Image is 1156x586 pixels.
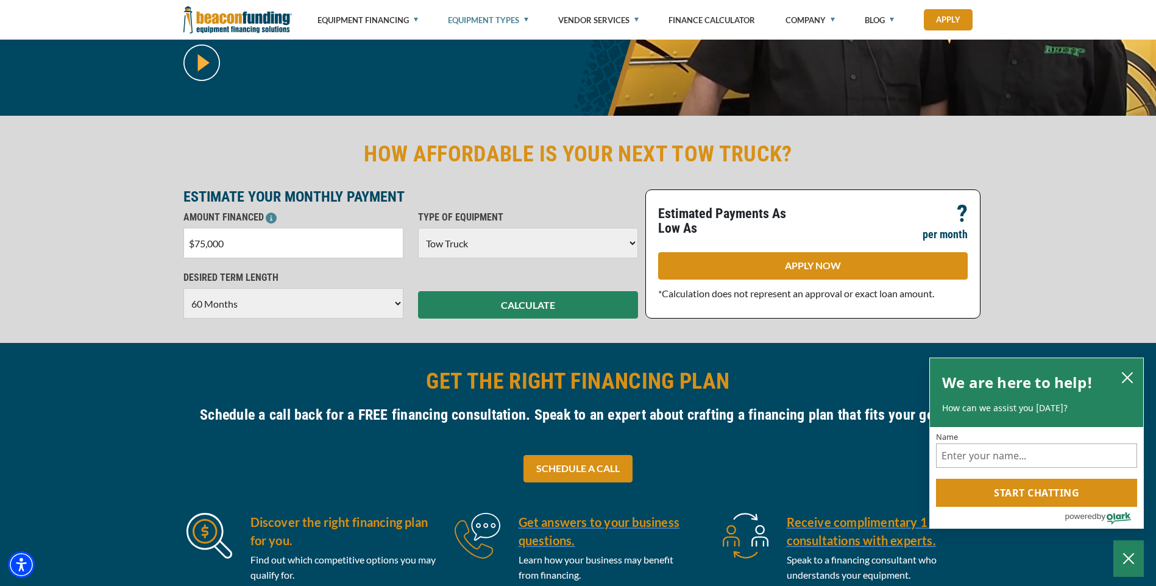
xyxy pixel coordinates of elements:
a: APPLY NOW [658,252,968,280]
p: How can we assist you [DATE]? [942,402,1131,414]
a: Receive complimentary 1 on 1 consultations with experts. [787,513,973,549]
p: ? [957,207,968,221]
p: TYPE OF EQUIPMENT [418,210,638,225]
p: AMOUNT FINANCED [183,210,403,225]
a: Powered by Olark - open in a new tab [1065,507,1143,528]
h4: Schedule a call back for a FREE financing consultation. Speak to an expert about crafting a finan... [183,404,973,425]
input: $ [183,228,403,258]
span: by [1097,509,1105,524]
button: Start chatting [936,479,1137,507]
a: SCHEDULE A CALL - open in a new tab [523,455,633,482]
p: Estimated Payments As Low As [658,207,806,236]
button: Close Chatbox [1113,540,1144,577]
div: olark chatbox [929,358,1144,529]
input: Name [936,443,1137,468]
span: Learn how your business may benefit from financing. [519,554,673,581]
a: Get answers to your business questions. [519,513,705,549]
a: Apply [924,9,973,30]
label: Name [936,433,1137,441]
div: Accessibility Menu [8,551,35,578]
p: per month [923,227,968,242]
span: Speak to a financing consultant who understands your equipment. [787,554,937,581]
h2: GET THE RIGHT FINANCING PLAN [183,367,973,395]
span: *Calculation does not represent an approval or exact loan amount. [658,288,934,299]
p: ESTIMATE YOUR MONTHLY PAYMENT [183,189,638,204]
button: CALCULATE [418,291,638,319]
span: Find out which competitive options you may qualify for. [250,554,436,581]
button: close chatbox [1118,369,1137,386]
h2: We are here to help! [942,370,1093,395]
h2: HOW AFFORDABLE IS YOUR NEXT TOW TRUCK? [183,140,973,168]
span: powered [1065,509,1096,524]
p: DESIRED TERM LENGTH [183,270,403,285]
h5: Discover the right financing plan for you. [250,513,437,549]
img: video modal pop-up play button [183,44,220,81]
